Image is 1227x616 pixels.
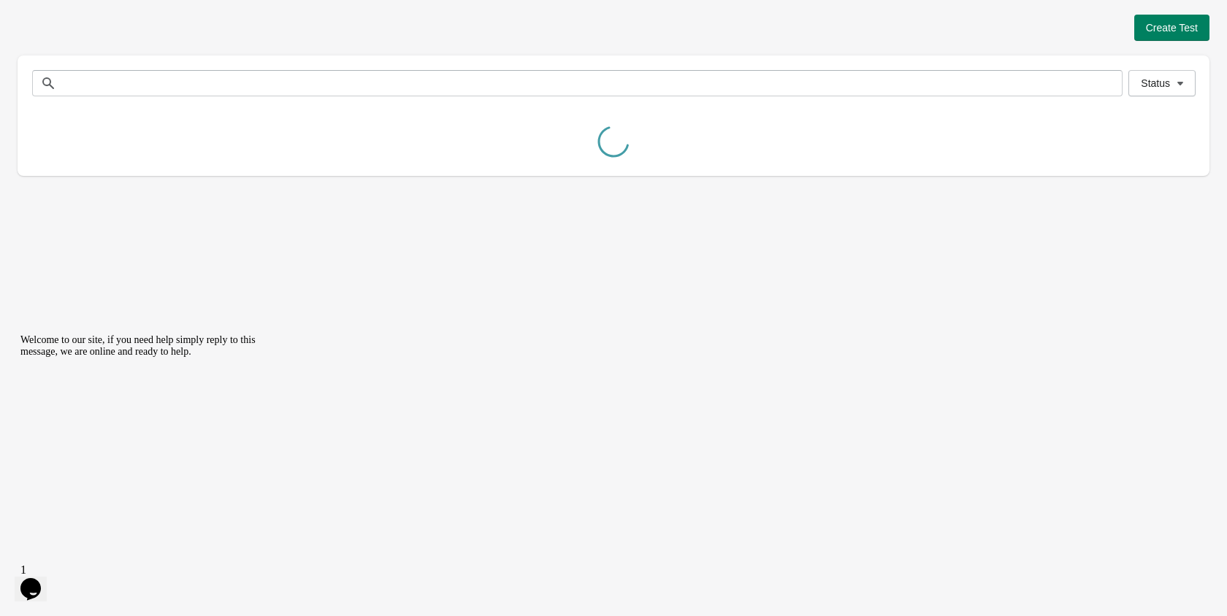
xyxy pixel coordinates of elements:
button: Status [1128,70,1196,96]
div: Welcome to our site, if you need help simply reply to this message, we are online and ready to help. [6,6,269,29]
button: Create Test [1134,15,1209,41]
span: Status [1141,77,1170,89]
iframe: chat widget [15,328,278,550]
span: Welcome to our site, if you need help simply reply to this message, we are online and ready to help. [6,6,241,28]
iframe: chat widget [15,558,61,601]
span: Create Test [1146,22,1198,34]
